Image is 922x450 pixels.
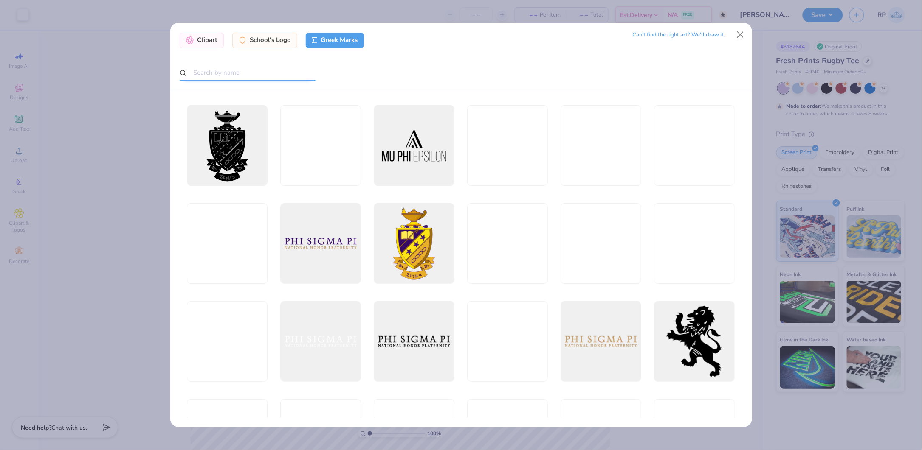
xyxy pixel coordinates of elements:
div: Clipart [180,33,224,48]
button: Close [732,27,748,43]
div: School's Logo [232,33,297,48]
div: Can’t find the right art? We’ll draw it. [633,28,725,42]
input: Search by name [180,65,316,81]
div: Greek Marks [306,33,364,48]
